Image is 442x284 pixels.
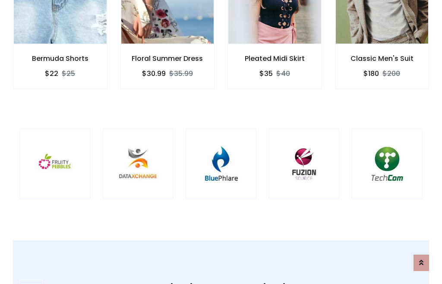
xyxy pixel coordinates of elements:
h6: Classic Men's Suit [335,54,429,63]
del: $40 [276,69,290,79]
h6: Pleated Midi Skirt [228,54,322,63]
h6: $22 [45,69,58,78]
h6: $35 [259,69,273,78]
h6: $30.99 [142,69,166,78]
del: $200 [382,69,400,79]
h6: $180 [363,69,379,78]
del: $25 [62,69,75,79]
del: $35.99 [169,69,193,79]
h6: Floral Summer Dress [121,54,215,63]
h6: Bermuda Shorts [13,54,107,63]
